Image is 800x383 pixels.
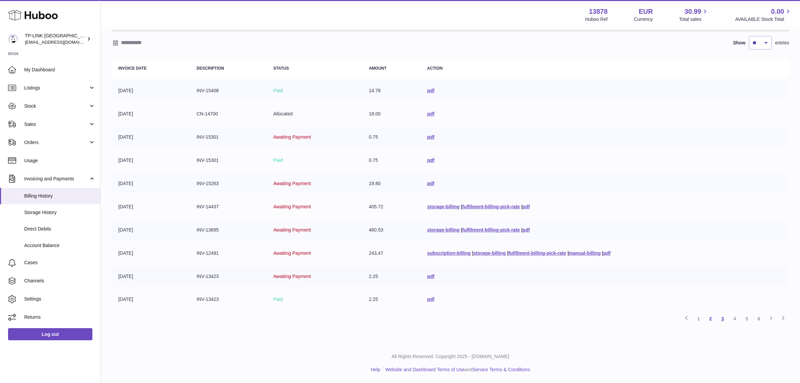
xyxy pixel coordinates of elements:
span: Total sales [679,16,709,23]
a: storage-billing [473,250,506,256]
td: [DATE] [112,174,190,194]
span: 30.99 [684,7,701,16]
td: [DATE] [112,197,190,217]
strong: Description [197,66,224,71]
a: 30.99 Total sales [679,7,709,23]
td: 18.00 [362,104,421,124]
a: subscription-billing [427,250,471,256]
td: INV-15263 [190,174,266,194]
td: INV-15301 [190,127,266,147]
span: Awaiting Payment [273,227,311,233]
span: Invoicing and Payments [24,176,88,182]
p: All Rights Reserved. Copyright 2025 - [DOMAIN_NAME] [106,353,795,360]
a: Website and Dashboard Terms of Use [385,367,465,372]
td: INV-13695 [190,220,266,240]
span: AVAILABLE Stock Total [735,16,792,23]
span: Paid [273,158,283,163]
td: [DATE] [112,127,190,147]
span: Awaiting Payment [273,204,311,209]
span: | [567,250,569,256]
div: Huboo Ref [585,16,608,23]
a: manual-billing [569,250,601,256]
a: 1 [692,313,705,325]
a: Service Terms & Conditions [472,367,530,372]
span: Awaiting Payment [273,134,311,140]
td: 0.75 [362,150,421,170]
td: 14.78 [362,81,421,101]
span: Usage [24,158,95,164]
td: [DATE] [112,267,190,286]
span: 0.00 [771,7,784,16]
a: 0.00 AVAILABLE Stock Total [735,7,792,23]
a: pdf [427,111,434,116]
span: Allocated [273,111,293,116]
a: Help [371,367,380,372]
a: pdf [427,158,434,163]
a: Log out [8,328,92,340]
a: pdf [603,250,611,256]
a: 3 [717,313,729,325]
td: 0.75 [362,127,421,147]
td: INV-13423 [190,289,266,309]
img: internalAdmin-13878@internal.huboo.com [8,34,18,44]
a: storage-billing [427,227,459,233]
a: storage-billing [427,204,459,209]
td: 2.25 [362,289,421,309]
span: | [507,250,508,256]
span: Billing History [24,193,95,199]
td: 460.53 [362,220,421,240]
td: [DATE] [112,104,190,124]
td: [DATE] [112,81,190,101]
strong: Action [427,66,443,71]
a: fulfilment-billing-pick-rate [462,227,520,233]
span: Channels [24,278,95,284]
a: fulfilment-billing-pick-rate [508,250,566,256]
td: CN-14700 [190,104,266,124]
td: INV-15301 [190,150,266,170]
div: TP-LINK [GEOGRAPHIC_DATA], SOCIEDAD LIMITADA [25,33,85,45]
strong: Invoice Date [118,66,146,71]
a: pdf [427,297,434,302]
span: Paid [273,297,283,302]
a: fulfilment-billing-pick-rate [462,204,520,209]
td: INV-13423 [190,267,266,286]
td: 19.80 [362,174,421,194]
strong: EUR [639,7,653,16]
td: [DATE] [112,220,190,240]
span: entries [775,40,789,46]
a: pdf [522,227,530,233]
span: Direct Debits [24,226,95,232]
a: 4 [729,313,741,325]
td: INV-14437 [190,197,266,217]
span: | [602,250,603,256]
td: [DATE] [112,289,190,309]
td: 405.72 [362,197,421,217]
a: 5 [741,313,753,325]
span: | [472,250,473,256]
span: Sales [24,121,88,128]
td: [DATE] [112,150,190,170]
a: pdf [522,204,530,209]
span: Awaiting Payment [273,274,311,279]
a: pdf [427,134,434,140]
div: Currency [634,16,653,23]
span: Settings [24,296,95,302]
span: | [461,204,462,209]
td: 2.25 [362,267,421,286]
span: | [521,204,522,209]
span: Paid [273,88,283,93]
strong: 13878 [589,7,608,16]
a: pdf [427,274,434,279]
span: Orders [24,139,88,146]
a: 2 [705,313,717,325]
strong: Amount [369,66,387,71]
span: Stock [24,103,88,109]
label: Show [733,40,746,46]
span: [EMAIL_ADDRESS][DOMAIN_NAME] [25,39,99,45]
span: Awaiting Payment [273,181,311,186]
span: My Dashboard [24,67,95,73]
td: INV-12491 [190,243,266,263]
span: Listings [24,85,88,91]
span: | [461,227,462,233]
td: 243.47 [362,243,421,263]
